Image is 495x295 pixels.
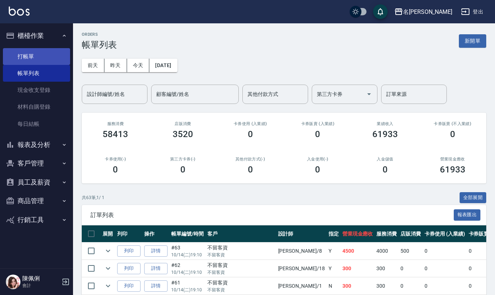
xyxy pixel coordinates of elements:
th: 列印 [115,225,142,242]
button: Open [363,88,375,100]
div: 不留客資 [207,261,275,269]
td: 300 [375,277,399,295]
h2: 其他付款方式(-) [225,157,275,162]
td: [PERSON_NAME] /18 [276,260,327,277]
h2: 入金儲值 [360,157,410,162]
h3: 0 [315,164,320,175]
td: 500 [399,242,423,260]
h3: 0 [113,164,118,175]
button: 員工及薪資 [3,173,70,192]
td: N [327,277,341,295]
td: 0 [423,242,467,260]
button: 列印 [117,245,141,257]
p: 10/14 (二) 19:10 [171,252,204,258]
h2: 卡券販賣 (入業績) [293,121,343,126]
td: 300 [341,260,375,277]
h2: 營業現金應收 [427,157,477,162]
td: 0 [423,260,467,277]
td: 4000 [375,242,399,260]
p: 共 63 筆, 1 / 1 [82,194,104,201]
th: 卡券使用 (入業績) [423,225,467,242]
a: 現金收支登錄 [3,82,70,98]
button: 報表及分析 [3,135,70,154]
div: 不留客資 [207,279,275,287]
button: expand row [103,245,114,256]
button: save [373,4,388,19]
button: expand row [103,263,114,274]
h3: 61933 [440,164,465,175]
th: 設計師 [276,225,327,242]
td: 300 [341,277,375,295]
button: 新開單 [459,34,486,48]
button: 商品管理 [3,191,70,210]
h3: 0 [383,164,388,175]
td: [PERSON_NAME] /1 [276,277,327,295]
button: 報表匯出 [454,209,481,221]
span: 訂單列表 [91,211,454,219]
img: Person [6,275,20,289]
h2: 卡券使用(-) [91,157,141,162]
button: 前天 [82,59,104,72]
a: 詳情 [144,263,168,274]
a: 詳情 [144,245,168,257]
img: Logo [9,7,30,16]
h3: 0 [248,129,253,139]
p: 不留客資 [207,252,275,258]
p: 10/14 (二) 19:10 [171,287,204,293]
a: 詳情 [144,280,168,292]
h3: 0 [315,129,320,139]
p: 10/14 (二) 19:10 [171,269,204,276]
button: 客戶管理 [3,154,70,173]
th: 帳單編號/時間 [169,225,206,242]
th: 店販消費 [399,225,423,242]
div: 不留客資 [207,244,275,252]
td: 0 [423,277,467,295]
button: 櫃檯作業 [3,26,70,45]
th: 展開 [101,225,115,242]
button: 列印 [117,263,141,274]
td: [PERSON_NAME] /8 [276,242,327,260]
h3: 3520 [173,129,193,139]
h2: 業績收入 [360,121,410,126]
h3: 服務消費 [91,121,141,126]
button: 登出 [458,5,486,19]
div: 名[PERSON_NAME] [403,7,452,16]
a: 每日結帳 [3,116,70,132]
td: #62 [169,260,206,277]
a: 報表匯出 [454,211,481,218]
a: 材料自購登錄 [3,98,70,115]
h3: 61933 [372,129,398,139]
td: Y [327,260,341,277]
p: 不留客資 [207,287,275,293]
a: 打帳單 [3,48,70,65]
th: 客戶 [206,225,276,242]
button: 昨天 [104,59,127,72]
th: 操作 [142,225,169,242]
td: 300 [375,260,399,277]
td: Y [327,242,341,260]
h3: 58413 [103,129,128,139]
button: expand row [103,280,114,291]
h2: 第三方卡券(-) [158,157,208,162]
td: 4500 [341,242,375,260]
h3: 0 [180,164,185,175]
button: [DATE] [149,59,177,72]
a: 帳單列表 [3,65,70,82]
th: 營業現金應收 [341,225,375,242]
h2: 店販消費 [158,121,208,126]
h2: 入金使用(-) [293,157,343,162]
h5: 陳佩俐 [22,275,60,282]
h3: 帳單列表 [82,40,117,50]
h2: 卡券使用 (入業績) [225,121,275,126]
p: 會計 [22,282,60,289]
button: 行銷工具 [3,210,70,229]
td: #61 [169,277,206,295]
button: 全部展開 [460,192,487,203]
h2: ORDERS [82,32,117,37]
p: 不留客資 [207,269,275,276]
button: 今天 [127,59,150,72]
th: 服務消費 [375,225,399,242]
td: #63 [169,242,206,260]
h3: 0 [450,129,455,139]
th: 指定 [327,225,341,242]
